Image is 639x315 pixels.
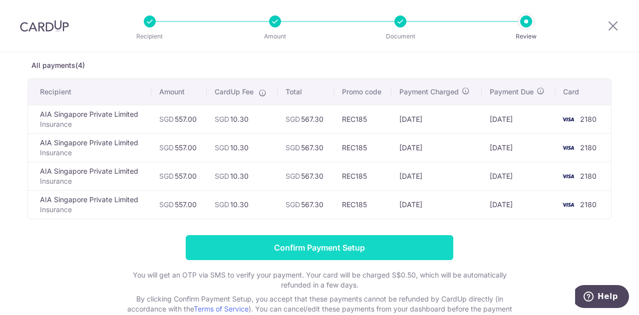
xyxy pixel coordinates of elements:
span: Payment Charged [399,87,459,97]
td: AIA Singapore Private Limited [28,162,151,190]
th: Recipient [28,79,151,105]
span: SGD [215,200,229,209]
a: Terms of Service [194,305,249,313]
td: 557.00 [151,162,207,190]
img: <span class="translation_missing" title="translation missing: en.account_steps.new_confirm_form.b... [558,199,578,211]
th: Total [278,79,334,105]
span: 2180 [580,143,597,152]
td: 557.00 [151,190,207,219]
td: 557.00 [151,133,207,162]
span: SGD [286,200,300,209]
img: CardUp [20,20,69,32]
img: <span class="translation_missing" title="translation missing: en.account_steps.new_confirm_form.b... [558,113,578,125]
span: SGD [215,143,229,152]
p: Document [363,31,437,41]
p: All payments(4) [27,60,612,70]
th: Card [555,79,611,105]
span: SGD [159,200,174,209]
span: SGD [215,115,229,123]
td: 567.30 [278,105,334,133]
td: 567.30 [278,190,334,219]
span: SGD [215,172,229,180]
td: [DATE] [482,190,556,219]
span: SGD [159,172,174,180]
td: AIA Singapore Private Limited [28,133,151,162]
td: [DATE] [482,133,556,162]
td: 10.30 [207,162,278,190]
span: SGD [286,115,300,123]
span: 2180 [580,115,597,123]
p: Insurance [40,119,143,129]
p: Insurance [40,205,143,215]
td: [DATE] [482,105,556,133]
td: [DATE] [391,162,481,190]
span: SGD [286,172,300,180]
td: REC185 [334,190,392,219]
td: 557.00 [151,105,207,133]
td: [DATE] [391,190,481,219]
p: Insurance [40,148,143,158]
p: Insurance [40,176,143,186]
p: Recipient [113,31,187,41]
span: SGD [159,115,174,123]
td: [DATE] [391,105,481,133]
p: Review [489,31,563,41]
span: 2180 [580,200,597,209]
span: SGD [286,143,300,152]
td: REC185 [334,105,392,133]
p: You will get an OTP via SMS to verify your payment. Your card will be charged S$0.50, which will ... [120,270,519,290]
td: 10.30 [207,190,278,219]
img: <span class="translation_missing" title="translation missing: en.account_steps.new_confirm_form.b... [558,170,578,182]
th: Amount [151,79,207,105]
td: AIA Singapore Private Limited [28,105,151,133]
td: 10.30 [207,105,278,133]
iframe: Opens a widget where you can find more information [575,285,629,310]
th: Promo code [334,79,392,105]
td: [DATE] [391,133,481,162]
td: 567.30 [278,162,334,190]
td: REC185 [334,133,392,162]
td: 10.30 [207,133,278,162]
input: Confirm Payment Setup [186,235,453,260]
span: Payment Due [490,87,534,97]
td: AIA Singapore Private Limited [28,190,151,219]
td: REC185 [334,162,392,190]
span: 2180 [580,172,597,180]
p: Amount [238,31,312,41]
img: <span class="translation_missing" title="translation missing: en.account_steps.new_confirm_form.b... [558,142,578,154]
td: 567.30 [278,133,334,162]
td: [DATE] [482,162,556,190]
span: CardUp Fee [215,87,254,97]
span: SGD [159,143,174,152]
